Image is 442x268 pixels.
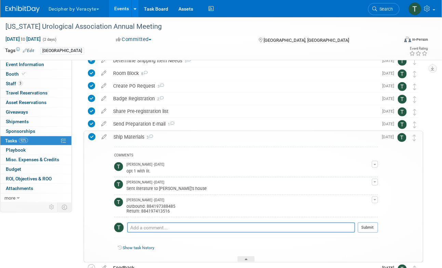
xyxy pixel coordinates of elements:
img: Tony Alvarado [114,223,124,232]
span: [GEOGRAPHIC_DATA], [GEOGRAPHIC_DATA] [264,38,349,43]
a: Search [368,3,400,15]
div: [GEOGRAPHIC_DATA] [40,47,84,54]
img: Tony Alvarado [114,180,123,189]
i: Move task [413,135,416,141]
img: Tony Alvarado [114,198,123,207]
img: Tony Alvarado [398,120,407,129]
a: edit [98,83,110,89]
img: Tony Alvarado [398,107,407,116]
img: Tony Alvarado [398,133,406,142]
img: ExhibitDay [5,6,40,13]
div: In-Person [412,37,428,42]
a: edit [98,58,110,64]
span: [DATE] [383,71,398,76]
img: Tony Alvarado [398,69,407,78]
a: Giveaways [0,107,71,117]
i: Move task [413,84,417,90]
span: Booth [6,71,27,77]
span: 3 [144,135,153,140]
span: Tasks [5,138,28,143]
a: Booth [0,69,71,79]
a: ROI, Objectives & ROO [0,174,71,183]
div: Badge Registration [110,93,378,104]
span: 3 [155,84,164,89]
div: [US_STATE] Urological Association Annual Meeting [3,21,392,33]
i: Move task [413,96,417,103]
a: Edit [23,48,34,53]
span: [DATE] [383,84,398,88]
td: Tags [5,47,34,55]
div: Room Block [110,67,378,79]
span: Search [377,7,393,12]
span: [PERSON_NAME] - [DATE] [126,198,164,203]
span: Sponsorships [6,128,35,134]
span: [DATE] [383,109,398,114]
div: Send Preparation E-mail [110,118,378,130]
span: ROI, Objectives & ROO [6,176,52,181]
img: Tony Alvarado [398,82,407,91]
div: opt 1 with lit. [126,167,372,174]
button: Submit [358,222,378,233]
a: Event Information [0,60,71,69]
span: [DATE] [DATE] [5,36,41,42]
td: Personalize Event Tab Strip [46,203,58,212]
span: Travel Reservations [6,90,48,95]
img: Tony Alvarado [398,95,407,104]
div: Sent literature to [PERSON_NAME]'s house [126,185,372,191]
span: [DATE] [383,58,398,63]
a: Tasks92% [0,136,71,145]
span: [DATE] [383,122,398,126]
span: Asset Reservations [6,100,46,105]
a: Show task history [123,245,154,250]
button: Committed [113,36,154,43]
span: Shipments [6,119,29,124]
div: Share Pre-registration list [110,105,378,117]
span: Giveaways [6,109,28,115]
div: COMMENTS [114,152,378,159]
a: Budget [0,165,71,174]
span: Attachments [6,186,33,191]
div: outbound: 884197388485 Return: 884197413516 [126,203,372,214]
a: edit [98,95,110,102]
a: Asset Reservations [0,98,71,107]
div: Event Rating [410,47,428,50]
img: Format-Inperson.png [404,37,411,42]
span: [PERSON_NAME] - [DATE] [126,180,164,185]
span: [PERSON_NAME] - [DATE] [126,162,164,167]
span: to [20,36,26,42]
a: edit [98,134,110,140]
span: more [4,195,15,201]
div: Event Format [366,36,428,46]
span: Playbook [6,147,26,153]
a: Sponsorships [0,127,71,136]
a: more [0,193,71,203]
span: 92% [19,138,28,143]
div: Ship Materials [110,131,378,143]
span: (2 days) [42,37,56,42]
span: Budget [6,166,21,172]
span: 2 [155,97,164,101]
div: Determine Shipping Item Needs [110,55,378,66]
span: 3 [18,81,23,86]
i: Move task [413,109,417,115]
i: Booth reservation complete [22,72,25,76]
a: Shipments [0,117,71,126]
span: 3 [182,59,191,63]
i: Move task [413,71,417,77]
span: Event Information [6,62,44,67]
a: edit [98,70,110,76]
a: Playbook [0,145,71,155]
td: Toggle Event Tabs [58,203,72,212]
a: edit [98,121,110,127]
a: Staff3 [0,79,71,88]
a: edit [98,108,110,114]
i: Move task [413,58,417,65]
span: Misc. Expenses & Credits [6,157,59,162]
span: 1 [165,122,174,127]
span: [DATE] [382,135,398,139]
span: [DATE] [383,96,398,101]
span: Staff [6,81,23,86]
i: Move task [413,122,417,128]
div: Create PO Request [110,80,378,92]
img: Tony Alvarado [408,2,421,15]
